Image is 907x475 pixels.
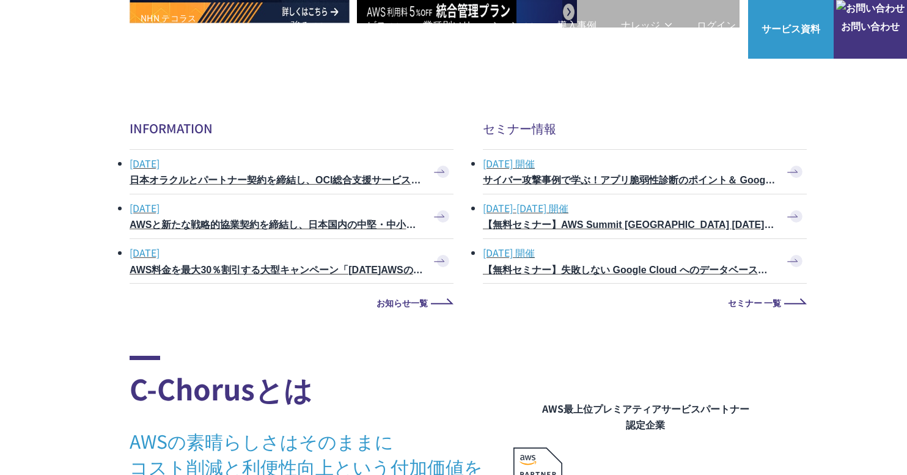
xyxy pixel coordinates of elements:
a: [DATE] AWS料金を最大30％割引する大型キャンペーン「[DATE]AWSの旅」の提供を開始 [130,239,453,283]
span: サービス資料 [748,21,834,36]
span: NHN テコラス AWS総合支援サービス [141,12,229,37]
h3: サイバー攻撃事例で学ぶ！アプリ脆弱性診断のポイント＆ Google Cloud セキュリティ対策 [483,174,776,188]
a: [DATE]-[DATE] 開催 【無料セミナー】AWS Summit [GEOGRAPHIC_DATA] [DATE] ピックアップセッション [483,194,807,238]
a: [DATE] 開催 サイバー攻撃事例で学ぶ！アプリ脆弱性診断のポイント＆ Google Cloud セキュリティ対策 [483,150,807,194]
p: サービス [347,17,398,32]
p: 業種別ソリューション [423,17,533,32]
span: [DATE] [130,153,423,174]
a: [DATE] 日本オラクルとパートナー契約を締結し、OCI総合支援サービスの提供を開始 [130,150,453,194]
p: ナレッジ [621,17,672,32]
h3: AWS料金を最大30％割引する大型キャンペーン「[DATE]AWSの旅」の提供を開始 [130,263,423,278]
h3: 【無料セミナー】失敗しない Google Cloud へのデータベース移行の進め方 [483,263,776,278]
h3: 【無料セミナー】AWS Summit [GEOGRAPHIC_DATA] [DATE] ピックアップセッション [483,218,776,232]
span: [DATE] 開催 [483,153,776,174]
a: ログイン [697,17,736,32]
h3: 日本オラクルとパートナー契約を締結し、OCI総合支援サービスの提供を開始 [130,174,423,188]
a: セミナー 一覧 [483,298,807,307]
span: [DATE] [130,242,423,263]
h2: INFORMATION [130,119,453,137]
h2: C-Chorusとは [130,356,513,410]
span: お問い合わせ [834,18,907,34]
a: AWS総合支援サービス C-Chorus NHN テコラスAWS総合支援サービス [18,10,229,39]
a: [DATE] AWSと新たな戦略的協業契約を締結し、日本国内の中堅・中小企業でのAWS活用を加速 [130,194,453,238]
h3: AWSと新たな戦略的協業契約を締結し、日本国内の中堅・中小企業でのAWS活用を加速 [130,218,423,232]
p: 強み [291,17,323,32]
a: 導入事例 [557,17,597,32]
a: お知らせ一覧 [130,298,453,307]
a: [DATE] 開催 【無料セミナー】失敗しない Google Cloud へのデータベース移行の進め方 [483,239,807,283]
figcaption: AWS最上位プレミアティアサービスパートナー 認定企業 [513,400,777,432]
span: [DATE]-[DATE] 開催 [483,197,776,218]
h2: セミナー情報 [483,119,807,137]
span: [DATE] 開催 [483,242,776,263]
span: [DATE] [130,197,423,218]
